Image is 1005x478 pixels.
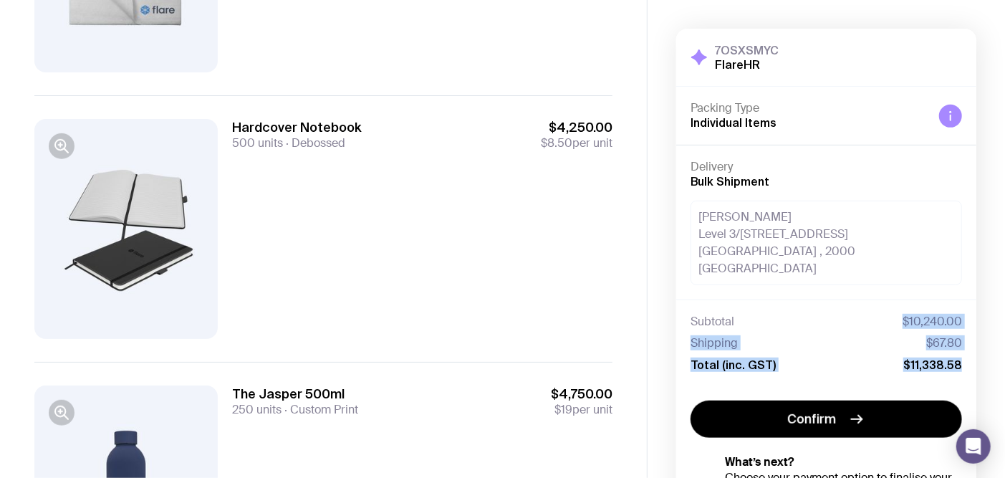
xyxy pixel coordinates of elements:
h3: 7OSXSMYC [715,43,779,57]
div: [PERSON_NAME] Level 3/[STREET_ADDRESS] [GEOGRAPHIC_DATA] , 2000 [GEOGRAPHIC_DATA] [691,201,962,285]
h5: What’s next? [725,455,962,469]
span: Shipping [691,336,738,350]
h2: FlareHR [715,57,779,72]
span: Individual Items [691,116,776,129]
span: per unit [541,136,612,150]
span: $11,338.58 [903,358,962,372]
h3: Hardcover Notebook [232,119,362,136]
span: Confirm [788,411,837,428]
h4: Delivery [691,160,962,174]
span: $67.80 [926,336,962,350]
span: Total (inc. GST) [691,358,776,372]
span: Debossed [283,135,345,150]
span: Bulk Shipment [691,175,769,188]
button: Confirm [691,401,962,438]
h3: The Jasper 500ml [232,386,358,403]
span: $4,250.00 [541,119,612,136]
h4: Packing Type [691,101,928,115]
span: 250 units [232,402,282,417]
span: Custom Print [282,402,358,417]
span: $8.50 [541,135,572,150]
span: $10,240.00 [903,315,962,329]
span: $19 [554,402,572,417]
span: per unit [551,403,612,417]
span: 500 units [232,135,283,150]
span: $4,750.00 [551,386,612,403]
div: Open Intercom Messenger [956,429,991,464]
span: Subtotal [691,315,734,329]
